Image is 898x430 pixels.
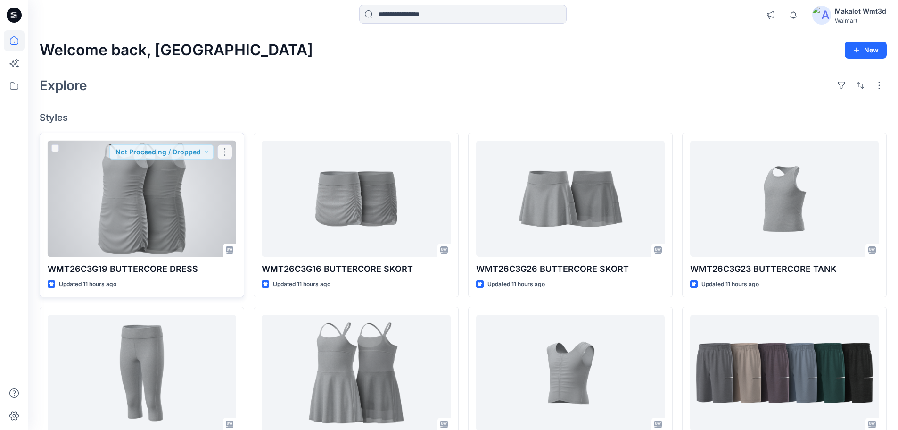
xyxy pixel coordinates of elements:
h2: Explore [40,78,87,93]
a: WMT26C3G19 BUTTERCORE DRESS [48,141,236,257]
div: Walmart [835,17,886,24]
a: WMT26C3G23 BUTTERCORE TANK [690,141,879,257]
h2: Welcome back, [GEOGRAPHIC_DATA] [40,42,313,59]
p: Updated 11 hours ago [701,279,759,289]
h4: Styles [40,112,887,123]
p: Updated 11 hours ago [59,279,116,289]
p: WMT26C3G26 BUTTERCORE SKORT [476,262,665,276]
p: Updated 11 hours ago [273,279,330,289]
a: WMT26C3G26 BUTTERCORE SKORT [476,141,665,257]
img: avatar [812,6,831,25]
div: Makalot Wmt3d [835,6,886,17]
p: Updated 11 hours ago [487,279,545,289]
p: WMT26C3G19 BUTTERCORE DRESS [48,262,236,276]
p: WMT26C3G23 BUTTERCORE TANK [690,262,879,276]
a: WMT26C3G16 BUTTERCORE SKORT [262,141,450,257]
button: New [845,42,887,59]
p: WMT26C3G16 BUTTERCORE SKORT [262,262,450,276]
